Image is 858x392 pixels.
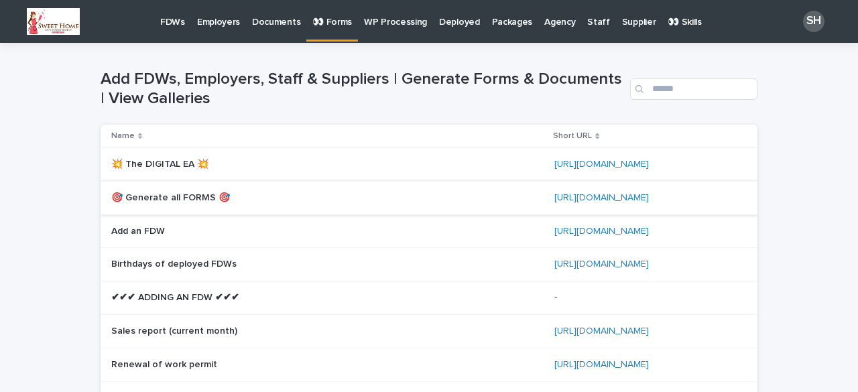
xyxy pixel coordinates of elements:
a: [URL][DOMAIN_NAME] [554,326,649,336]
p: ✔✔✔ ADDING AN FDW ✔✔✔ [111,289,242,304]
p: Sales report (current month) [111,323,240,337]
input: Search [630,78,757,100]
p: 🎯 Generate all FORMS 🎯 [111,190,233,204]
tr: Sales report (current month)Sales report (current month) [URL][DOMAIN_NAME] [101,314,757,348]
a: [URL][DOMAIN_NAME] [554,226,649,236]
a: [URL][DOMAIN_NAME] [554,259,649,269]
p: - [554,289,560,304]
p: Add an FDW [111,223,168,237]
p: Birthdays of deployed FDWs [111,256,239,270]
p: 💥 The DIGITAL EA 💥 [111,156,211,170]
tr: 💥 The DIGITAL EA 💥💥 The DIGITAL EA 💥 [URL][DOMAIN_NAME] [101,147,757,181]
p: Renewal of work permit [111,356,220,371]
tr: 🎯 Generate all FORMS 🎯🎯 Generate all FORMS 🎯 [URL][DOMAIN_NAME] [101,181,757,214]
a: [URL][DOMAIN_NAME] [554,193,649,202]
tr: ✔✔✔ ADDING AN FDW ✔✔✔✔✔✔ ADDING AN FDW ✔✔✔ -- [101,281,757,315]
p: Name [111,129,135,143]
div: SH [803,11,824,32]
h1: Add FDWs, Employers, Staff & Suppliers | Generate Forms & Documents | View Galleries [101,70,625,109]
p: Short URL [553,129,592,143]
img: A3Kkov1CvH3KKm4xgqYEcnbvGb_aC6UJ8AErhBSygWo [27,8,80,35]
a: [URL][DOMAIN_NAME] [554,360,649,369]
tr: Renewal of work permitRenewal of work permit [URL][DOMAIN_NAME] [101,348,757,381]
tr: Birthdays of deployed FDWsBirthdays of deployed FDWs [URL][DOMAIN_NAME] [101,248,757,281]
tr: Add an FDWAdd an FDW [URL][DOMAIN_NAME] [101,214,757,248]
a: [URL][DOMAIN_NAME] [554,159,649,169]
